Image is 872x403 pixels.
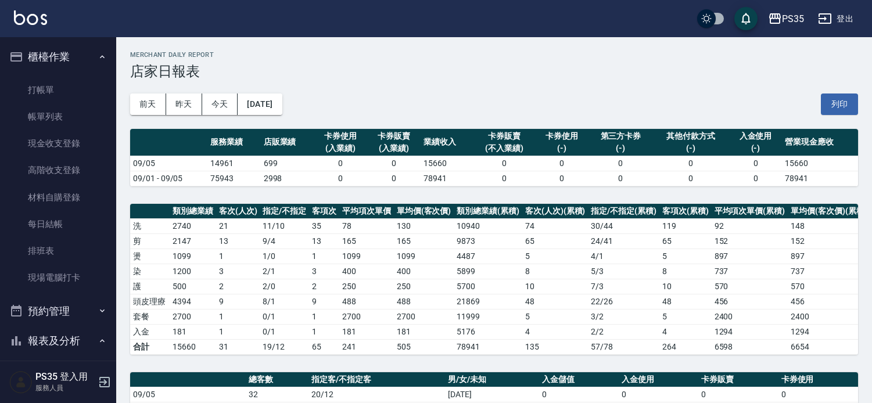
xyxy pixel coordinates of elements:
td: 2740 [170,218,216,233]
td: 2400 [788,309,870,324]
td: 400 [339,264,394,279]
td: 241 [339,339,394,354]
td: 48 [659,294,712,309]
th: 類別總業績(累積) [454,204,522,219]
td: 505 [394,339,454,354]
td: 48 [522,294,588,309]
td: 14961 [207,156,261,171]
td: 9 / 4 [260,233,309,249]
div: (-) [732,142,780,154]
td: 78941 [421,171,474,186]
td: 1 [309,309,339,324]
td: 10940 [454,218,522,233]
td: 9 [309,294,339,309]
td: 1099 [339,249,394,264]
td: 21869 [454,294,522,309]
button: PS35 [763,7,809,31]
a: 每日結帳 [5,211,112,238]
td: 165 [394,233,454,249]
td: 57/78 [588,339,659,354]
td: [DATE] [445,387,539,402]
td: 9873 [454,233,522,249]
td: 0 [314,156,367,171]
button: 昨天 [166,93,202,115]
td: 0 [535,156,588,171]
th: 入金儲值 [539,372,619,387]
td: 0 [314,171,367,186]
td: 165 [339,233,394,249]
td: 2 / 0 [260,279,309,294]
td: 0 [588,171,653,186]
a: 高階收支登錄 [5,157,112,183]
td: 0 [588,156,653,171]
td: 4487 [454,249,522,264]
th: 單均價(客次價) [394,204,454,219]
td: 6654 [788,339,870,354]
td: 1200 [170,264,216,279]
button: 今天 [202,93,238,115]
td: 2 / 1 [260,264,309,279]
td: 488 [394,294,454,309]
td: 78941 [782,171,858,186]
td: 181 [394,324,454,339]
td: 3 [309,264,339,279]
th: 平均項次單價(累積) [712,204,788,219]
td: 1 [216,324,260,339]
td: 65 [522,233,588,249]
td: 4 / 1 [588,249,659,264]
td: 488 [339,294,394,309]
td: 0 [778,387,858,402]
th: 業績收入 [421,129,474,156]
td: 897 [788,249,870,264]
td: 5 / 3 [588,264,659,279]
td: 6598 [712,339,788,354]
td: 8 / 1 [260,294,309,309]
td: 1 [216,249,260,264]
td: 2998 [261,171,314,186]
td: 2 [309,279,339,294]
td: 65 [659,233,712,249]
td: 65 [309,339,339,354]
img: Logo [14,10,47,25]
td: 8 [522,264,588,279]
td: 8 [659,264,712,279]
button: 登出 [813,8,858,30]
td: 5 [659,309,712,324]
td: 0 [367,156,421,171]
td: 456 [788,294,870,309]
th: 平均項次單價 [339,204,394,219]
td: 套餐 [130,309,170,324]
th: 卡券販賣 [698,372,778,387]
td: 13 [309,233,339,249]
td: 入金 [130,324,170,339]
td: 15660 [421,156,474,171]
td: 0 [653,171,729,186]
td: 10 [659,279,712,294]
td: 19/12 [260,339,309,354]
td: 7 / 3 [588,279,659,294]
td: 181 [339,324,394,339]
td: 32 [246,387,308,402]
td: 78 [339,218,394,233]
th: 總客數 [246,372,308,387]
th: 單均價(客次價)(累積) [788,204,870,219]
td: 5 [522,249,588,264]
button: 預約管理 [5,296,112,326]
td: 0 [653,156,729,171]
td: 2147 [170,233,216,249]
td: 152 [788,233,870,249]
td: 0 [729,156,783,171]
table: a dense table [130,204,870,355]
td: 92 [712,218,788,233]
td: 2700 [394,309,454,324]
td: 250 [339,279,394,294]
a: 排班表 [5,238,112,264]
td: 燙 [130,249,170,264]
div: (-) [656,142,726,154]
td: 剪 [130,233,170,249]
div: 卡券使用 [538,130,586,142]
a: 打帳單 [5,77,112,103]
td: 1 [309,249,339,264]
td: 15660 [170,339,216,354]
div: PS35 [782,12,804,26]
